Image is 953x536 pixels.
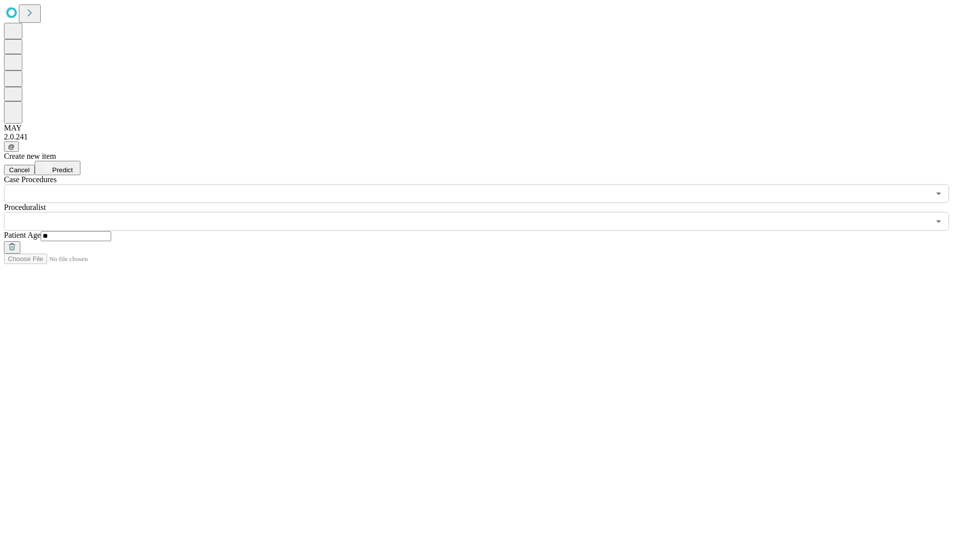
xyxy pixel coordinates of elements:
div: 2.0.241 [4,133,949,141]
button: Predict [35,161,80,175]
button: Open [932,187,946,201]
span: Predict [52,166,72,174]
button: Cancel [4,165,35,175]
span: Patient Age [4,231,41,239]
div: MAY [4,124,949,133]
span: Cancel [9,166,30,174]
button: @ [4,141,19,152]
span: @ [8,143,15,150]
span: Create new item [4,152,56,160]
button: Open [932,214,946,228]
span: Proceduralist [4,203,46,211]
span: Scheduled Procedure [4,175,57,184]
